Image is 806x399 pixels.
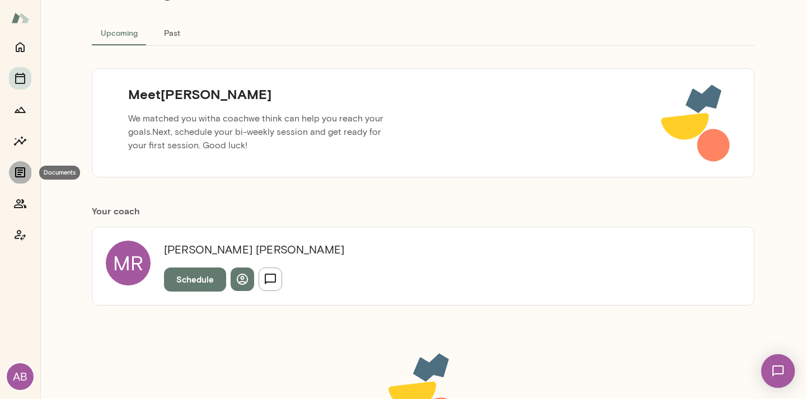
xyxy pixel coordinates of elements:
div: basic tabs example [92,19,755,46]
button: Home [9,36,31,58]
button: Schedule [164,267,226,291]
div: MR [106,241,151,285]
button: Upcoming [92,19,147,46]
h6: [PERSON_NAME] [PERSON_NAME] [164,241,344,259]
h6: Your coach [92,204,755,218]
button: Members [9,193,31,215]
h5: Meet [PERSON_NAME] [119,85,406,103]
button: Sessions [9,67,31,90]
p: We matched you with a coach we think can help you reach your goals. Next, schedule your bi-weekly... [119,107,406,157]
img: Mento [11,7,29,29]
button: Growth Plan [9,98,31,121]
div: AB [7,363,34,390]
button: Send message [259,267,282,291]
button: Documents [9,161,31,184]
button: Insights [9,130,31,152]
button: View profile [231,267,254,291]
button: Coach app [9,224,31,246]
img: meet [660,82,732,163]
div: Documents [39,166,80,180]
button: Past [147,19,197,46]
